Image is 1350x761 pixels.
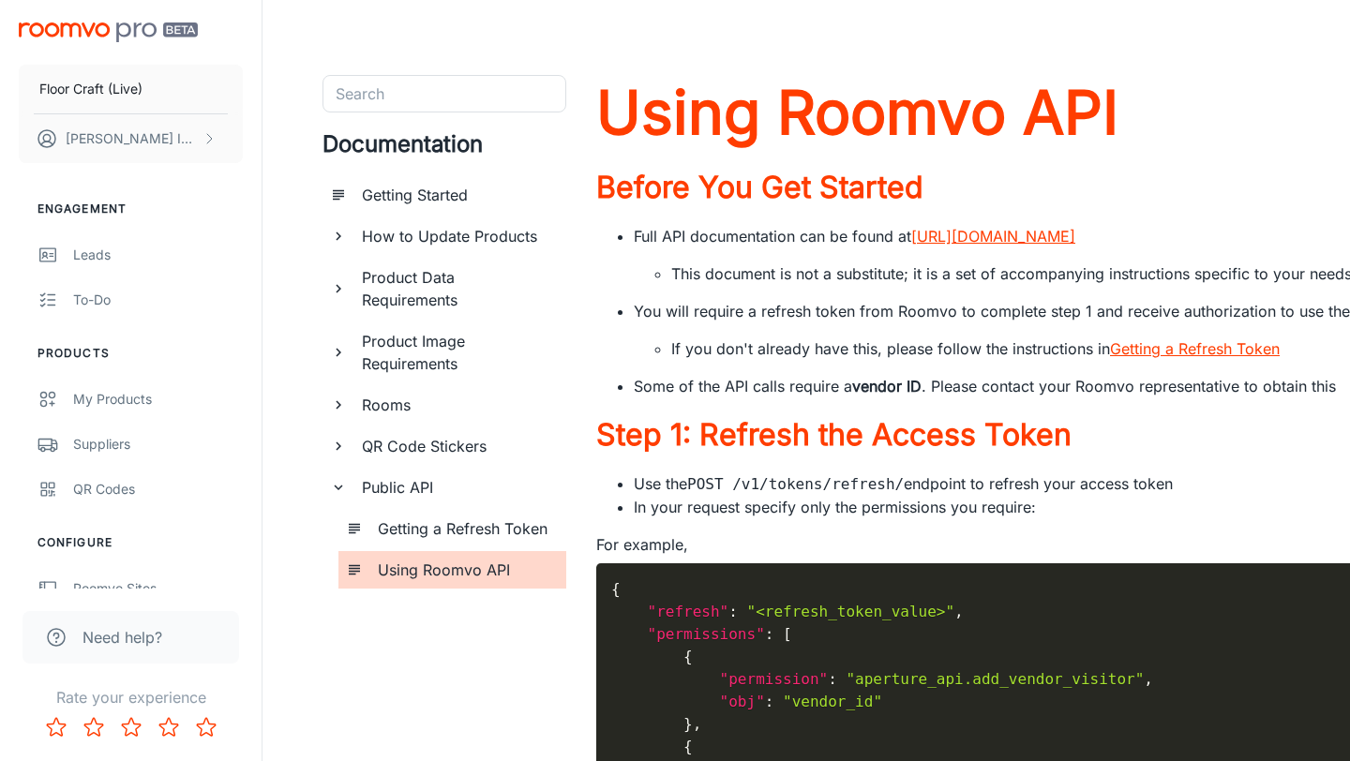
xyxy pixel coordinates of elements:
[648,625,765,643] span: "permissions"
[15,686,247,709] p: Rate your experience
[73,578,243,599] div: Roomvo Sites
[112,709,150,746] button: Rate 3 star
[1110,339,1280,358] a: Getting a Refresh Token
[39,79,142,99] p: Floor Craft (Live)
[322,127,566,161] h4: Documentation
[683,648,693,665] span: {
[611,580,621,598] span: {
[73,479,243,500] div: QR Codes
[322,176,566,592] ul: documentation page list
[728,603,738,620] span: :
[683,715,693,733] span: }
[648,603,729,620] span: "refresh"
[783,693,882,710] span: "vendor_id"
[73,245,243,265] div: Leads
[19,65,243,113] button: Floor Craft (Live)
[765,625,774,643] span: :
[1144,670,1153,688] span: ,
[73,434,243,455] div: Suppliers
[362,225,551,247] h6: How to Update Products
[378,559,551,581] h6: Using Roomvo API
[693,715,702,733] span: ,
[66,128,198,149] p: [PERSON_NAME] ITGeeks
[362,435,551,457] h6: QR Code Stickers
[73,290,243,310] div: To-do
[187,709,225,746] button: Rate 5 star
[378,517,551,540] h6: Getting a Refresh Token
[720,670,829,688] span: "permission"
[687,475,904,493] code: POST /v1/tokens/refresh/
[683,738,693,755] span: {
[720,693,765,710] span: "obj"
[911,227,1075,246] a: [URL][DOMAIN_NAME]
[747,603,955,620] span: "<refresh_token_value>"
[19,114,243,163] button: [PERSON_NAME] ITGeeks
[19,22,198,42] img: Roomvo PRO Beta
[150,709,187,746] button: Rate 4 star
[73,389,243,410] div: My Products
[852,377,922,395] strong: vendor ID
[765,693,774,710] span: :
[954,603,964,620] span: ,
[846,670,1144,688] span: "aperture_api.add_vendor_visitor"
[783,625,792,643] span: [
[828,670,837,688] span: :
[362,330,551,375] h6: Product Image Requirements
[37,709,75,746] button: Rate 1 star
[362,394,551,416] h6: Rooms
[362,476,551,499] h6: Public API
[75,709,112,746] button: Rate 2 star
[82,626,162,649] span: Need help?
[362,266,551,311] h6: Product Data Requirements
[362,184,551,206] h6: Getting Started
[556,93,560,97] button: Open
